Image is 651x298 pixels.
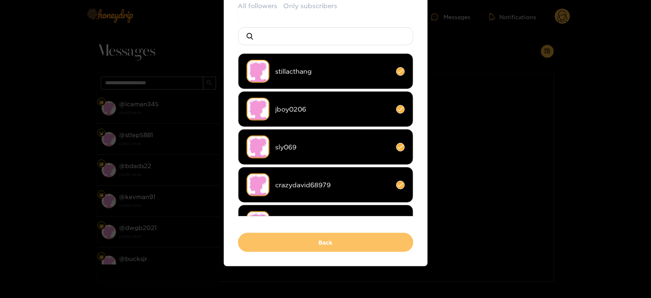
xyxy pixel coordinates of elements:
img: no-avatar.png [247,136,269,158]
span: jboy0206 [276,105,390,114]
button: Only subscribers [284,1,338,11]
img: no-avatar.png [247,98,269,121]
span: crazydavid68979 [276,180,390,190]
img: no-avatar.png [247,60,269,83]
span: stillacthang [276,67,390,76]
button: Back [238,233,413,252]
img: no-avatar.png [247,173,269,196]
span: sly069 [276,142,390,152]
button: All followers [238,1,278,11]
img: no-avatar.png [247,211,269,234]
